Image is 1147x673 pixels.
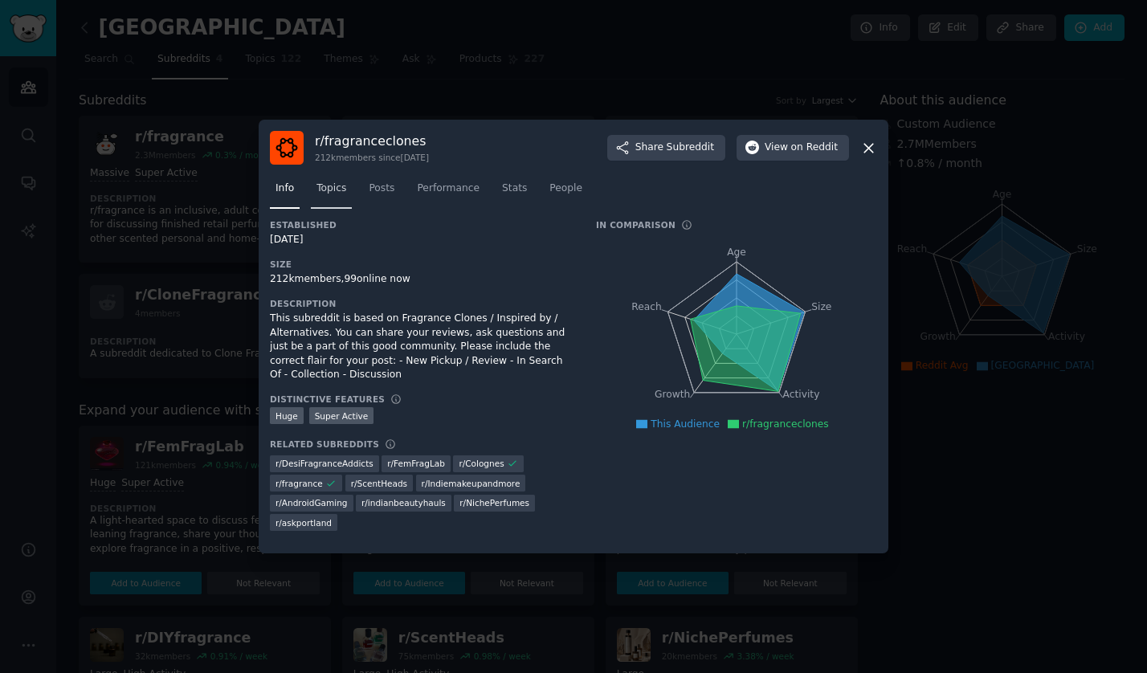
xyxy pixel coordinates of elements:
span: r/ fragrance [276,478,323,489]
span: View [765,141,838,155]
div: 212k members, 99 online now [270,272,573,287]
div: [DATE] [270,233,573,247]
span: on Reddit [791,141,838,155]
span: r/ Indiemakeupandmore [422,478,520,489]
span: r/ ScentHeads [351,478,407,489]
div: 212k members since [DATE] [315,152,429,163]
button: Viewon Reddit [737,135,849,161]
span: Topics [316,182,346,196]
span: Stats [502,182,527,196]
tspan: Age [727,247,746,258]
div: Super Active [309,407,374,424]
tspan: Size [811,301,831,312]
span: People [549,182,582,196]
span: r/ indianbeautyhauls [361,497,446,508]
a: Performance [411,176,485,209]
a: People [544,176,588,209]
tspan: Reach [631,301,662,312]
a: Posts [363,176,400,209]
span: Performance [417,182,480,196]
span: r/ Colognes [459,458,504,469]
h3: Size [270,259,573,270]
span: Subreddit [667,141,714,155]
span: r/ FemFragLab [387,458,445,469]
span: Info [276,182,294,196]
div: Huge [270,407,304,424]
tspan: Growth [655,389,690,400]
span: r/fragranceclones [742,418,829,430]
a: Stats [496,176,533,209]
span: r/ NichePerfumes [459,497,529,508]
button: ShareSubreddit [607,135,725,161]
img: fragranceclones [270,131,304,165]
span: r/ DesiFragranceAddicts [276,458,373,469]
span: r/ askportland [276,517,332,528]
h3: In Comparison [596,219,676,230]
a: Topics [311,176,352,209]
h3: Related Subreddits [270,438,379,450]
h3: Established [270,219,573,230]
tspan: Activity [783,389,820,400]
div: This subreddit is based on Fragrance Clones / Inspired by / Alternatives. You can share your revi... [270,312,573,382]
span: r/ AndroidGaming [276,497,348,508]
h3: Description [270,298,573,309]
h3: Distinctive Features [270,394,385,405]
span: Share [635,141,714,155]
span: This Audience [651,418,720,430]
h3: r/ fragranceclones [315,133,429,149]
a: Info [270,176,300,209]
span: Posts [369,182,394,196]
